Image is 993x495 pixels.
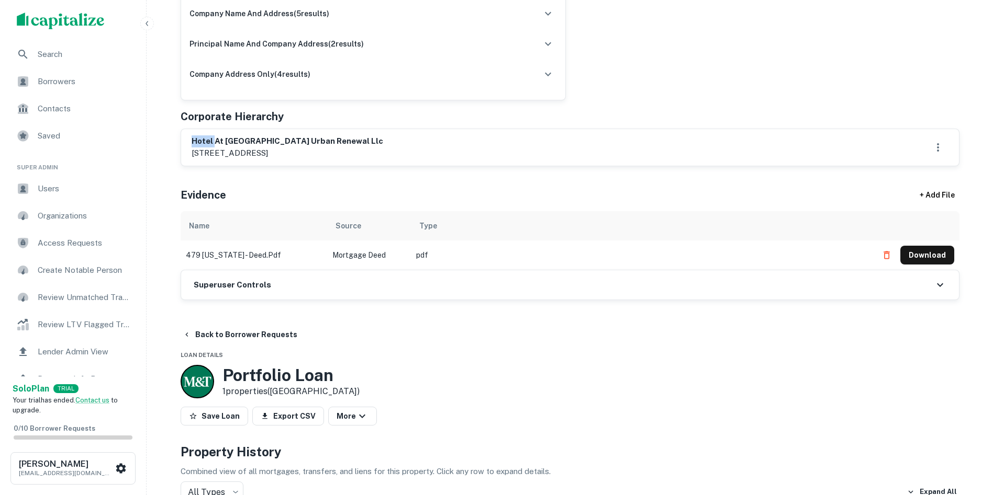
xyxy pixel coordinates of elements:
[181,211,327,240] th: Name
[181,109,284,124] h5: Corporate Hierarchy
[8,123,138,148] a: Saved
[192,135,383,147] h6: hotel at [GEOGRAPHIC_DATA] urban renewal llc
[38,318,131,331] span: Review LTV Flagged Transactions
[8,339,138,364] a: Lender Admin View
[38,346,131,358] span: Lender Admin View
[877,247,896,263] button: Delete file
[901,186,974,205] div: + Add File
[328,407,377,425] button: More
[13,383,49,395] a: SoloPlan
[8,42,138,67] a: Search
[14,424,95,432] span: 0 / 10 Borrower Requests
[38,102,131,115] span: Contacts
[75,396,109,404] a: Contact us
[53,384,79,393] div: TRIAL
[411,240,872,270] td: pdf
[13,396,118,415] span: Your trial has ended. to upgrade.
[8,231,138,256] a: Access Requests
[222,385,360,398] p: 1 properties ([GEOGRAPHIC_DATA])
[19,460,113,468] h6: [PERSON_NAME]
[194,279,271,291] h6: Superuser Controls
[8,96,138,121] a: Contacts
[941,411,993,462] iframe: Chat Widget
[38,373,131,385] span: Borrower Info Requests
[181,442,959,461] h4: Property History
[38,75,131,88] span: Borrowers
[189,68,310,80] h6: company address only ( 4 results)
[181,407,248,425] button: Save Loan
[181,352,223,358] span: Loan Details
[189,38,364,50] h6: principal name and company address ( 2 results)
[327,211,411,240] th: Source
[900,246,954,264] button: Download
[8,151,138,176] li: Super Admin
[336,220,361,232] div: Source
[17,13,105,29] img: capitalize-logo.png
[38,291,131,304] span: Review Unmatched Transactions
[181,240,327,270] td: 479 [US_STATE] - deed.pdf
[411,211,872,240] th: Type
[10,452,136,485] button: [PERSON_NAME][EMAIL_ADDRESS][DOMAIN_NAME]
[192,147,383,159] p: [STREET_ADDRESS]
[419,220,437,232] div: Type
[38,182,131,195] span: Users
[8,176,138,201] a: Users
[222,365,360,385] h3: Portfolio Loan
[38,264,131,277] span: Create Notable Person
[181,465,959,478] p: Combined view of all mortgages, transfers, and liens for this property. Click any row to expand d...
[327,240,411,270] td: Mortgage Deed
[19,468,113,478] p: [EMAIL_ADDRESS][DOMAIN_NAME]
[38,130,131,142] span: Saved
[181,187,226,203] h5: Evidence
[8,285,138,310] a: Review Unmatched Transactions
[13,384,49,394] strong: Solo Plan
[8,258,138,283] a: Create Notable Person
[252,407,324,425] button: Export CSV
[181,211,959,270] div: scrollable content
[8,312,138,337] a: Review LTV Flagged Transactions
[8,203,138,228] a: Organizations
[178,325,302,344] button: Back to Borrower Requests
[8,69,138,94] a: Borrowers
[189,8,329,19] h6: company name and address ( 5 results)
[38,237,131,249] span: Access Requests
[38,210,131,222] span: Organizations
[189,220,209,232] div: Name
[8,366,138,392] a: Borrower Info Requests
[38,48,131,61] span: Search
